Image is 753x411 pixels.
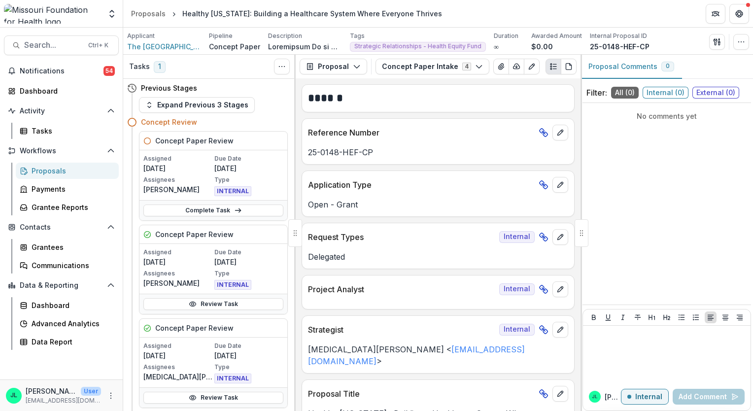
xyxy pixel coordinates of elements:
span: Notifications [20,67,103,75]
span: Internal [499,283,535,295]
div: Communications [32,260,111,271]
p: [DATE] [214,163,283,173]
button: Plaintext view [546,59,561,74]
div: Advanced Analytics [32,318,111,329]
button: Open Workflows [4,143,119,159]
a: Grantees [16,239,119,255]
p: Reference Number [308,127,535,138]
a: [EMAIL_ADDRESS][DOMAIN_NAME] [308,344,525,366]
span: 0 [666,63,670,69]
button: Ordered List [690,311,702,323]
nav: breadcrumb [127,6,446,21]
a: Proposals [127,6,170,21]
p: [PERSON_NAME] [143,278,212,288]
button: Align Center [719,311,731,323]
button: edit [552,281,568,297]
p: Assigned [143,154,212,163]
p: Pipeline [209,32,233,40]
p: Due Date [214,342,283,350]
div: Jessi LaRose [592,394,598,399]
button: View Attached Files [493,59,509,74]
span: Internal ( 0 ) [643,87,688,99]
p: ∞ [494,41,499,52]
span: Data & Reporting [20,281,103,290]
div: Grantees [32,242,111,252]
button: Open Data & Reporting [4,277,119,293]
a: Complete Task [143,205,283,216]
p: Delegated [308,251,568,263]
p: Applicant [127,32,155,40]
h4: Concept Review [141,117,197,127]
a: Communications [16,257,119,274]
p: Open - Grant [308,199,568,210]
div: Data Report [32,337,111,347]
p: [PERSON_NAME] [26,386,77,396]
button: Heading 1 [646,311,658,323]
h4: Previous Stages [141,83,197,93]
span: Internal [499,231,535,243]
p: [PERSON_NAME] [605,392,621,402]
button: Strike [632,311,644,323]
button: Open Activity [4,103,119,119]
button: Add Comment [673,389,745,405]
a: Dashboard [16,297,119,313]
p: Request Types [308,231,495,243]
button: Bullet List [676,311,687,323]
p: Project Analyst [308,283,495,295]
p: No comments yet [586,111,747,121]
p: 25-0148-HEF-CP [590,41,650,52]
span: INTERNAL [214,280,251,290]
p: User [81,387,101,396]
span: External ( 0 ) [692,87,739,99]
p: Proposal Title [308,388,535,400]
p: Type [214,269,283,278]
button: edit [552,386,568,402]
a: Payments [16,181,119,197]
p: Assignees [143,363,212,372]
button: Edit as form [524,59,540,74]
p: Assigned [143,342,212,350]
p: Assigned [143,248,212,257]
button: edit [552,177,568,193]
p: [PERSON_NAME] [143,184,212,195]
a: Data Report [16,334,119,350]
button: Internal [621,389,669,405]
p: Due Date [214,154,283,163]
span: The [GEOGRAPHIC_DATA] [127,41,201,52]
div: Jessi LaRose [10,392,17,399]
button: Expand Previous 3 Stages [139,97,255,113]
button: Get Help [729,4,749,24]
a: Review Task [143,298,283,310]
p: Type [214,363,283,372]
p: [MEDICAL_DATA][PERSON_NAME] < > [308,343,568,367]
p: [DATE] [143,163,212,173]
img: Missouri Foundation for Health logo [4,4,101,24]
p: Type [214,175,283,184]
p: Duration [494,32,518,40]
button: Concept Paper Intake4 [376,59,489,74]
button: Heading 2 [661,311,673,323]
p: Tags [350,32,365,40]
div: Dashboard [32,300,111,310]
p: Awarded Amount [531,32,582,40]
a: Tasks [16,123,119,139]
button: edit [552,322,568,338]
a: Dashboard [4,83,119,99]
a: Grantee Reports [16,199,119,215]
h5: Concept Paper Review [155,229,234,240]
p: 25-0148-HEF-CP [308,146,568,158]
p: Strategist [308,324,495,336]
button: edit [552,125,568,140]
span: 54 [103,66,115,76]
span: INTERNAL [214,374,251,383]
div: Ctrl + K [86,40,110,51]
button: Proposal [300,59,367,74]
a: Advanced Analytics [16,315,119,332]
p: [DATE] [214,350,283,361]
span: Workflows [20,147,103,155]
p: [EMAIL_ADDRESS][DOMAIN_NAME] [26,396,101,405]
h3: Tasks [129,63,150,71]
span: Strategic Relationships - Health Equity Fund [354,43,481,50]
p: Loremipsum Do si 4124, ame cons adipiscing el Seddoeiu te inc utlab etdol mag aliquaen admi venia... [268,41,342,52]
p: [MEDICAL_DATA][PERSON_NAME] [143,372,212,382]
